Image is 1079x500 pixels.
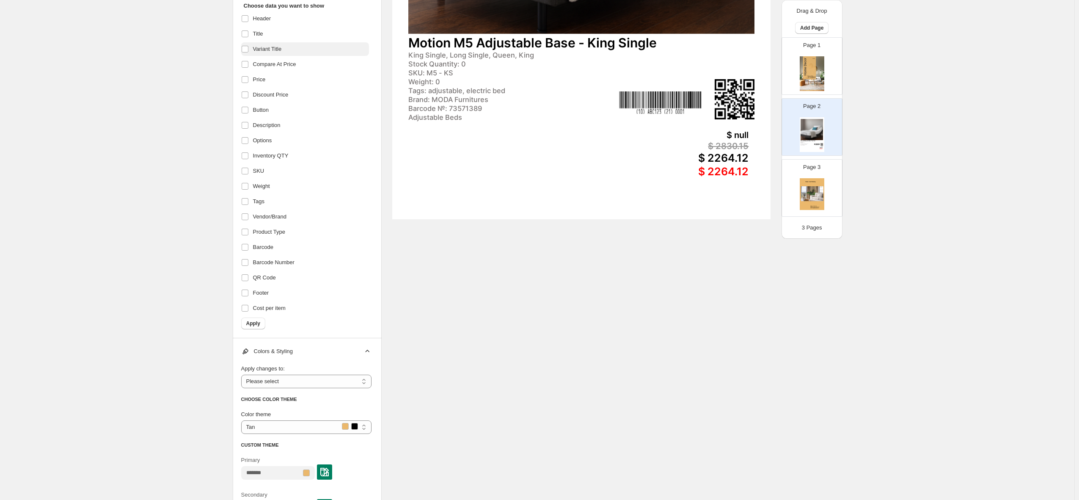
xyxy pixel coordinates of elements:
img: qrcode [715,79,754,119]
span: Secondary [241,492,267,498]
img: cover page [800,56,824,91]
span: Apply changes to: [241,365,285,372]
span: Barcode [253,243,273,251]
button: Add Page [795,22,829,34]
div: $ null [578,130,749,140]
img: barcode [814,144,820,145]
div: $ 2830.15 [812,147,823,148]
span: Footer [253,289,269,297]
p: Page 2 [803,102,820,110]
div: Tags: adjustable, electric bed [408,87,617,95]
span: Compare At Price [253,60,296,69]
div: SKU: M5 - KS [801,142,814,143]
p: Page 3 [803,163,820,171]
span: Primary [241,457,260,463]
div: Weight: 0 [408,78,617,86]
img: barcode [619,91,702,114]
span: Colors & Styling [241,347,293,356]
img: qrcode [820,143,823,146]
p: 3 Pages [802,224,822,232]
span: Title [253,30,263,38]
div: Adjustable Beds [408,113,617,122]
p: Drag & Drop [797,7,827,15]
span: SKU [253,167,264,175]
span: Inventory QTY [253,152,289,160]
button: Apply [241,318,265,329]
span: CUSTOM THEME [241,442,279,448]
div: $ 2264.12 [578,152,749,164]
span: Variant Title [253,45,282,53]
img: colorPickerImg [320,468,329,476]
span: Cost per item [253,304,286,312]
span: Add Page [800,25,823,31]
div: Motion M5 Adjustable Base - King Single [801,140,823,141]
span: Vendor/Brand [253,213,287,221]
div: $ 2264.12 [812,148,823,149]
h2: Choose data you want to show [244,2,366,10]
span: Price [253,75,266,84]
span: Color theme [241,411,271,417]
span: Options [253,136,272,145]
div: $ null [812,146,823,147]
span: QR Code [253,273,276,282]
img: primaryImage [801,119,823,140]
div: King Single, Long Single, Queen, King [408,51,617,60]
span: Barcode Number [253,258,295,267]
span: Discount Price [253,91,289,99]
div: $ 2264.12 [578,165,749,178]
span: Description [253,121,281,130]
div: Page 3cover page [782,159,842,217]
div: Barcode №: 73571389 [408,105,617,113]
span: Button [253,106,269,114]
div: Motion M5 Adjustable Base - King Single [408,35,754,51]
span: Apply [246,320,260,327]
div: Tags: adjustable, electric bed [801,144,814,144]
span: Product Type [253,228,285,236]
div: Stock Quantity: 0 [408,60,617,69]
div: Page 1cover page [782,37,842,95]
div: SKU: M5 - KS [408,69,617,77]
div: Adjustable Beds [801,145,814,146]
span: CHOOSE COLOR THEME [241,397,297,402]
span: Header [253,14,271,23]
span: Weight [253,182,270,191]
div: $ 2830.15 [578,141,749,151]
p: Page 1 [803,41,820,50]
div: Page 2primaryImageqrcodebarcodeMotion M5 Adjustable Base - King SingleKing Single, Long Single, Q... [782,98,842,156]
div: Brand: MODA Furnitures [408,96,617,104]
img: cover page [800,178,824,213]
div: Barcode №: 73571389 [801,144,814,145]
span: Tags [253,197,264,206]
